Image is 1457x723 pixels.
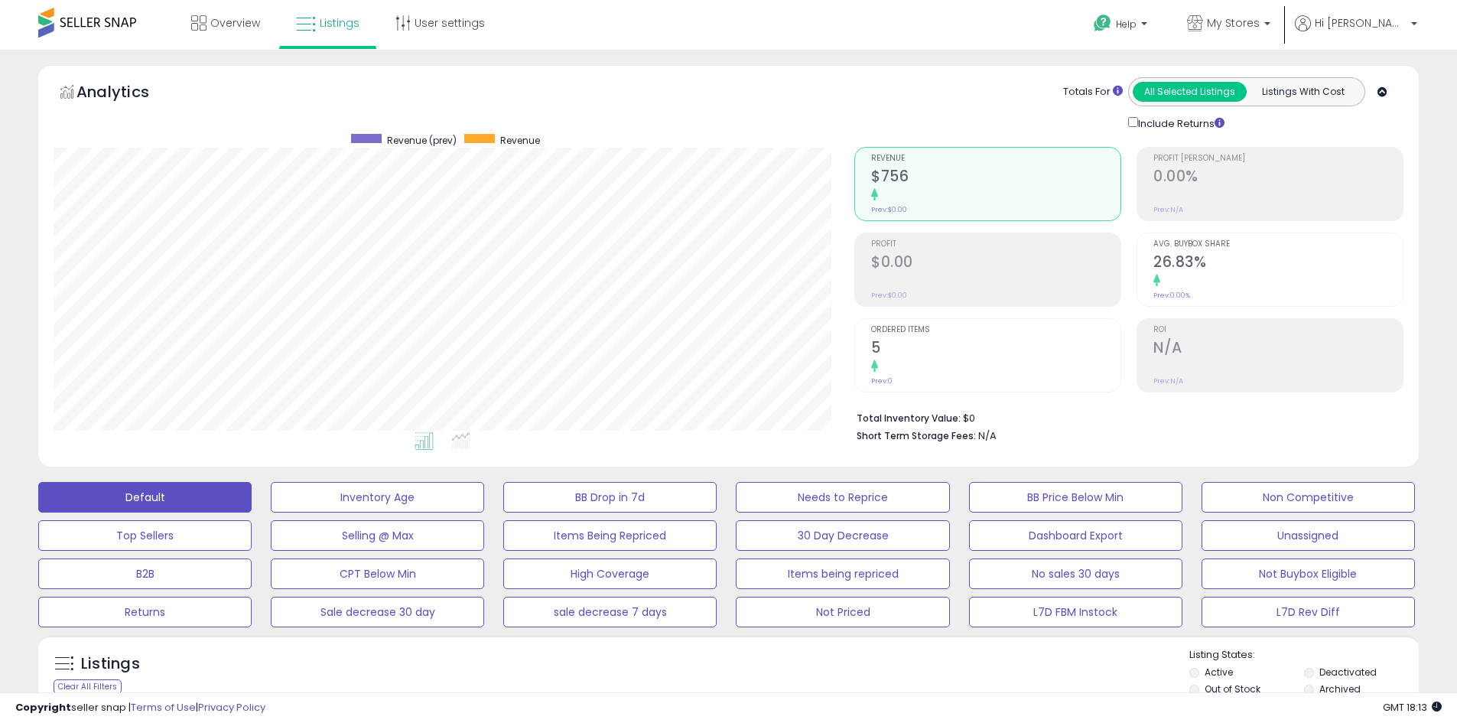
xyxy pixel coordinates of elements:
button: Items being repriced [736,559,949,589]
h5: Analytics [76,81,179,106]
button: Non Competitive [1202,482,1415,513]
button: Not Priced [736,597,949,627]
label: Active [1205,666,1233,679]
span: Revenue [871,155,1120,163]
h2: 26.83% [1153,253,1403,274]
label: Deactivated [1319,666,1377,679]
button: Top Sellers [38,520,252,551]
button: Returns [38,597,252,627]
span: Profit [PERSON_NAME] [1153,155,1403,163]
span: Help [1116,18,1137,31]
button: Listings With Cost [1246,82,1360,102]
button: BB Price Below Min [969,482,1182,513]
a: Terms of Use [131,700,196,715]
button: L7D Rev Diff [1202,597,1415,627]
a: Privacy Policy [198,700,265,715]
label: Archived [1319,682,1361,695]
h2: $0.00 [871,253,1120,274]
button: Not Buybox Eligible [1202,559,1415,589]
p: Listing States: [1189,648,1419,663]
span: Listings [320,15,359,31]
small: Prev: $0.00 [871,205,907,214]
button: B2B [38,559,252,589]
button: Items Being Repriced [503,520,717,551]
span: My Stores [1207,15,1260,31]
h2: 0.00% [1153,168,1403,188]
span: Revenue [500,134,540,147]
i: Get Help [1093,14,1112,33]
span: Profit [871,240,1120,249]
small: Prev: N/A [1153,205,1183,214]
div: Include Returns [1117,114,1243,132]
label: Out of Stock [1205,682,1260,695]
button: L7D FBM Instock [969,597,1182,627]
button: Inventory Age [271,482,484,513]
span: Hi [PERSON_NAME] [1315,15,1407,31]
button: 30 Day Decrease [736,520,949,551]
strong: Copyright [15,700,71,715]
b: Total Inventory Value: [857,412,961,425]
span: 2025-08-14 18:13 GMT [1383,700,1442,715]
button: No sales 30 days [969,559,1182,589]
button: Default [38,482,252,513]
small: Prev: N/A [1153,376,1183,386]
div: Totals For [1063,85,1123,99]
button: High Coverage [503,559,717,589]
button: Dashboard Export [969,520,1182,551]
button: CPT Below Min [271,559,484,589]
span: Overview [210,15,260,31]
button: Selling @ Max [271,520,484,551]
button: All Selected Listings [1133,82,1247,102]
small: Prev: 0.00% [1153,291,1190,300]
span: N/A [978,428,997,443]
span: Avg. Buybox Share [1153,240,1403,249]
a: Help [1081,2,1163,50]
h2: N/A [1153,339,1403,360]
a: Hi [PERSON_NAME] [1295,15,1417,50]
button: Needs to Reprice [736,482,949,513]
button: Unassigned [1202,520,1415,551]
button: sale decrease 7 days [503,597,717,627]
span: Revenue (prev) [387,134,457,147]
span: ROI [1153,326,1403,334]
div: Clear All Filters [54,679,122,694]
button: Sale decrease 30 day [271,597,484,627]
h5: Listings [81,653,140,675]
h2: 5 [871,339,1120,360]
button: BB Drop in 7d [503,482,717,513]
h2: $756 [871,168,1120,188]
li: $0 [857,408,1392,426]
small: Prev: 0 [871,376,893,386]
b: Short Term Storage Fees: [857,429,976,442]
small: Prev: $0.00 [871,291,907,300]
span: Ordered Items [871,326,1120,334]
div: seller snap | | [15,701,265,715]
